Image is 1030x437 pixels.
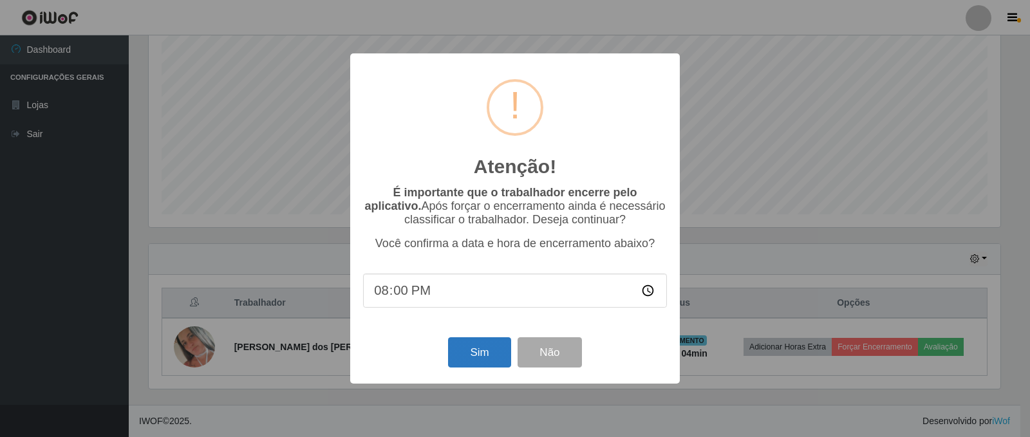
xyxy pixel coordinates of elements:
h2: Atenção! [474,155,556,178]
p: Após forçar o encerramento ainda é necessário classificar o trabalhador. Deseja continuar? [363,186,667,227]
button: Não [518,337,581,367]
button: Sim [448,337,510,367]
b: É importante que o trabalhador encerre pelo aplicativo. [364,186,637,212]
p: Você confirma a data e hora de encerramento abaixo? [363,237,667,250]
